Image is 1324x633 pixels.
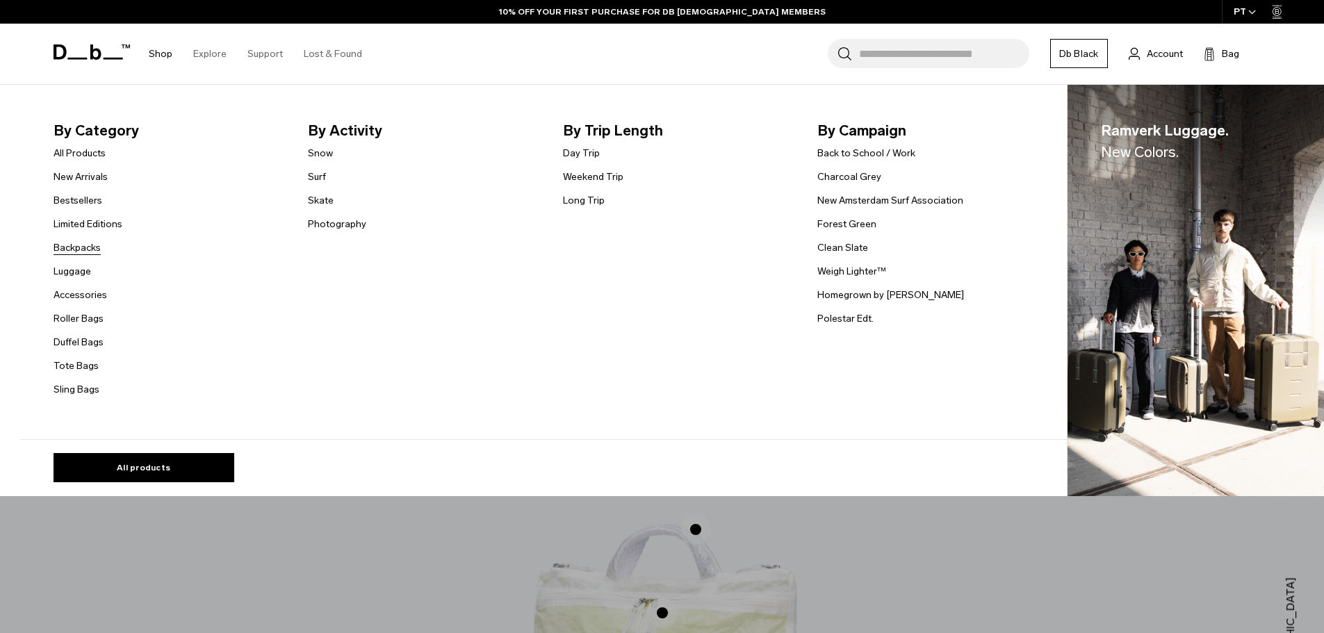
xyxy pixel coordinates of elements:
a: Bestsellers [54,193,102,208]
span: Ramverk Luggage. [1101,120,1229,163]
span: By Campaign [817,120,1050,142]
a: Roller Bags [54,311,104,326]
a: Luggage [54,264,91,279]
a: Support [247,29,283,79]
a: Photography [308,217,366,231]
a: Polestar Edt. [817,311,874,326]
a: Weigh Lighter™ [817,264,886,279]
span: New Colors. [1101,143,1179,161]
a: Db Black [1050,39,1108,68]
span: By Activity [308,120,541,142]
a: Snow [308,146,333,161]
a: Weekend Trip [563,170,623,184]
a: Accessories [54,288,107,302]
span: By Trip Length [563,120,796,142]
button: Bag [1204,45,1239,62]
a: Explore [193,29,227,79]
a: Charcoal Grey [817,170,881,184]
a: 10% OFF YOUR FIRST PURCHASE FOR DB [DEMOGRAPHIC_DATA] MEMBERS [499,6,826,18]
a: Lost & Found [304,29,362,79]
a: Duffel Bags [54,335,104,350]
nav: Main Navigation [138,24,373,84]
a: Account [1129,45,1183,62]
a: All products [54,453,234,482]
a: Limited Editions [54,217,122,231]
a: Tote Bags [54,359,99,373]
a: New Arrivals [54,170,108,184]
span: Account [1147,47,1183,61]
a: Back to School / Work [817,146,915,161]
a: New Amsterdam Surf Association [817,193,963,208]
a: Long Trip [563,193,605,208]
a: All Products [54,146,106,161]
span: Bag [1222,47,1239,61]
a: Clean Slate [817,240,868,255]
span: By Category [54,120,286,142]
a: Shop [149,29,172,79]
a: Day Trip [563,146,600,161]
a: Forest Green [817,217,876,231]
a: Backpacks [54,240,101,255]
a: Homegrown by [PERSON_NAME] [817,288,964,302]
a: Surf [308,170,326,184]
a: Sling Bags [54,382,99,397]
a: Skate [308,193,334,208]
